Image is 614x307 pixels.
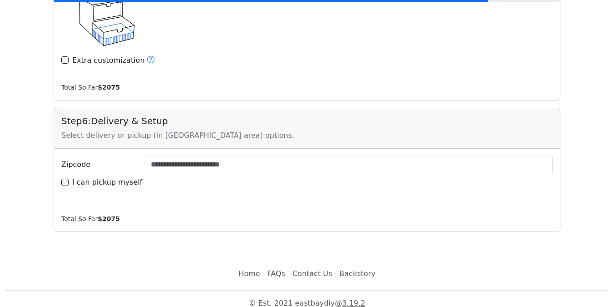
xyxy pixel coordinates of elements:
small: Total So Far [61,84,120,91]
b: $ 2075 [98,215,120,222]
div: Select delivery or pickup (in [GEOGRAPHIC_DATA] area) options. [61,130,553,141]
a: Home [235,265,263,283]
small: Total So Far [61,215,120,222]
a: FAQs [264,265,289,283]
a: Contact Us [289,265,336,283]
button: Extra customization [147,55,155,66]
b: $ 2075 [98,84,120,91]
input: I can pickup myself [61,179,69,186]
a: Backstory [336,265,379,283]
label: Zipcode [56,156,139,173]
h5: Step 6 : Delivery & Setup [61,116,553,126]
label: I can pickup myself [72,177,143,188]
label: Extra customization [72,55,155,66]
input: Extra customization [61,56,69,64]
